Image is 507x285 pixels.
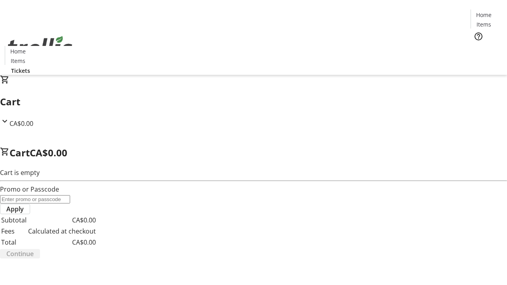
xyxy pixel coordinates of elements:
[10,119,33,128] span: CA$0.00
[10,47,26,55] span: Home
[6,204,24,214] span: Apply
[28,215,96,225] td: CA$0.00
[471,28,486,44] button: Help
[5,47,30,55] a: Home
[11,57,25,65] span: Items
[476,11,492,19] span: Home
[1,237,27,247] td: Total
[30,146,67,159] span: CA$0.00
[1,215,27,225] td: Subtotal
[28,237,96,247] td: CA$0.00
[471,11,496,19] a: Home
[5,66,36,75] a: Tickets
[477,20,491,28] span: Items
[471,46,502,54] a: Tickets
[11,66,30,75] span: Tickets
[477,46,496,54] span: Tickets
[1,226,27,236] td: Fees
[471,20,496,28] a: Items
[5,57,30,65] a: Items
[28,226,96,236] td: Calculated at checkout
[5,27,75,67] img: Orient E2E Organization J4J3ysvf7O's Logo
